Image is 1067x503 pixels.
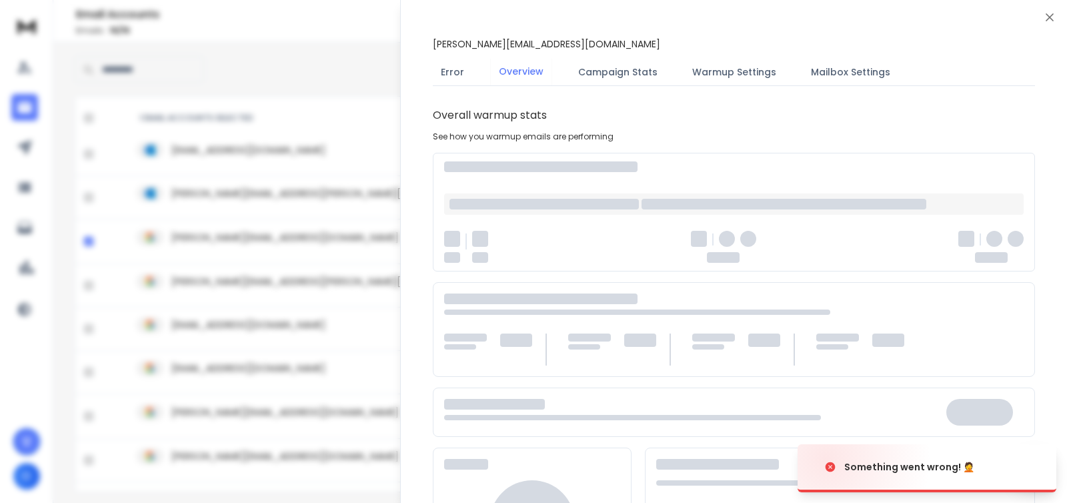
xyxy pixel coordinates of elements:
[433,131,614,142] p: See how you warmup emails are performing
[570,57,666,87] button: Campaign Stats
[803,57,898,87] button: Mailbox Settings
[684,57,784,87] button: Warmup Settings
[433,37,660,51] p: [PERSON_NAME][EMAIL_ADDRESS][DOMAIN_NAME]
[844,460,974,474] div: Something went wrong! 🤦
[491,57,552,87] button: Overview
[433,57,472,87] button: Error
[433,107,547,123] h1: Overall warmup stats
[798,431,931,503] img: image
